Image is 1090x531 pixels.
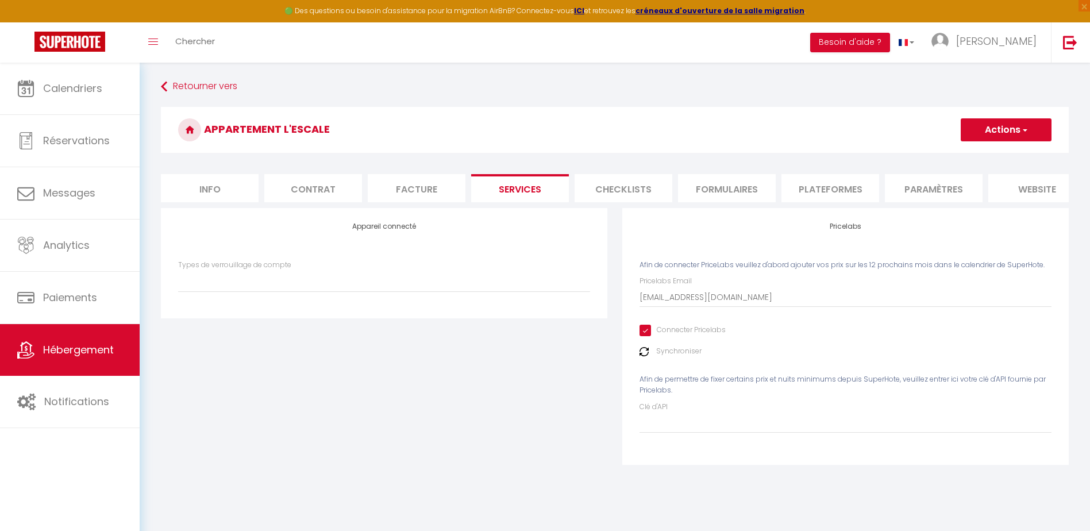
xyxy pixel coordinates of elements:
li: Checklists [575,174,672,202]
span: Calendriers [43,81,102,95]
li: Services [471,174,569,202]
span: Messages [43,186,95,200]
span: [PERSON_NAME] [956,34,1037,48]
a: Chercher [167,22,224,63]
label: Clé d'API [640,402,668,413]
span: Chercher [175,35,215,47]
span: Afin de permettre de fixer certains prix et nuits minimums depuis SuperHote, veuillez entrer ici ... [640,374,1046,395]
img: Super Booking [34,32,105,52]
li: Info [161,174,259,202]
span: Analytics [43,238,90,252]
h4: Pricelabs [640,222,1052,230]
li: Paramètres [885,174,983,202]
li: Facture [368,174,465,202]
a: créneaux d'ouverture de la salle migration [635,6,804,16]
span: Paiements [43,290,97,305]
span: Afin de connecter PriceLabs veuillez d'abord ajouter vos prix sur les 12 prochains mois dans le c... [640,260,1045,270]
h4: Appareil connecté [178,222,590,230]
li: Formulaires [678,174,776,202]
span: Hébergement [43,343,114,357]
img: ... [931,33,949,50]
label: Synchroniser [656,346,702,357]
label: Types de verrouillage de compte [178,260,291,271]
a: ICI [574,6,584,16]
span: Notifications [44,394,109,409]
a: ... [PERSON_NAME] [923,22,1051,63]
span: Réservations [43,133,110,148]
button: Actions [961,118,1052,141]
a: Retourner vers [161,76,1069,97]
img: NO IMAGE [640,347,649,356]
li: Plateformes [781,174,879,202]
label: Pricelabs Email [640,276,692,287]
button: Besoin d'aide ? [810,33,890,52]
img: logout [1063,35,1077,49]
li: Contrat [264,174,362,202]
li: website [988,174,1086,202]
h3: Appartement l'escale [161,107,1069,153]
